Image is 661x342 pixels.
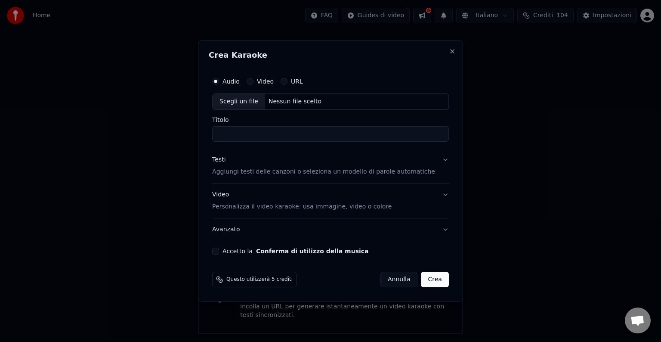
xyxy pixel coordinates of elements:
[222,248,368,254] label: Accetto la
[226,276,293,283] span: Questo utilizzerà 5 crediti
[291,78,303,84] label: URL
[257,78,274,84] label: Video
[213,94,265,109] div: Scegli un file
[421,272,449,287] button: Crea
[212,155,225,164] div: Testi
[212,117,449,123] label: Titolo
[212,190,392,211] div: Video
[212,168,435,176] p: Aggiungi testi delle canzoni o seleziona un modello di parole automatiche
[222,78,240,84] label: Audio
[212,218,449,241] button: Avanzato
[256,248,369,254] button: Accetto la
[380,272,418,287] button: Annulla
[265,97,325,106] div: Nessun file scelto
[212,202,392,211] p: Personalizza il video karaoke: usa immagine, video o colore
[212,183,449,218] button: VideoPersonalizza il video karaoke: usa immagine, video o colore
[209,51,452,59] h2: Crea Karaoke
[212,149,449,183] button: TestiAggiungi testi delle canzoni o seleziona un modello di parole automatiche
